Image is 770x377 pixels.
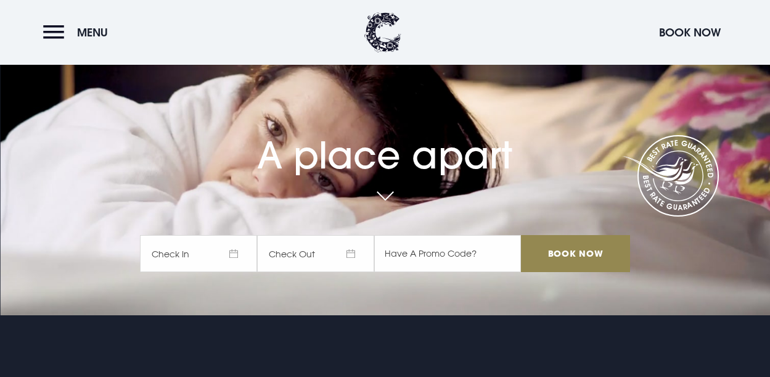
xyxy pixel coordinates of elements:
span: Check In [140,235,257,272]
button: Book Now [653,19,727,46]
input: Book Now [521,235,629,272]
span: Check Out [257,235,374,272]
img: Clandeboye Lodge [364,12,401,52]
button: Menu [43,19,114,46]
span: Menu [77,25,108,39]
input: Have A Promo Code? [374,235,521,272]
h1: A place apart [140,110,629,177]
